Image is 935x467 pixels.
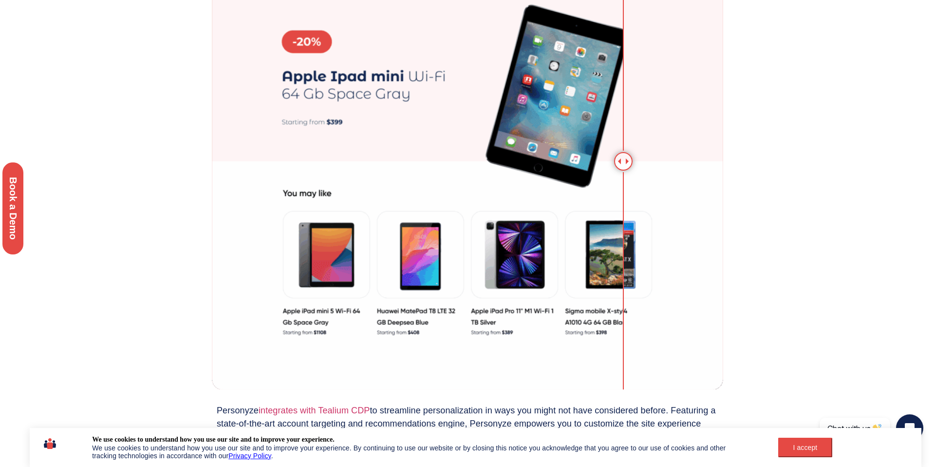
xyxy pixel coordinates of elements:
[778,438,832,457] button: I accept
[92,435,334,444] div: We use cookies to understand how you use our site and to improve your experience.
[44,435,56,452] img: icon
[228,452,271,460] a: Privacy Policy
[784,444,826,451] div: I accept
[92,444,751,460] div: We use cookies to understand how you use our site and to improve your experience. By continuing t...
[259,406,370,415] a: integrates with Tealium CDP
[217,404,718,444] p: Personyze to streamline personalization in ways you might not have considered before. Featuring a...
